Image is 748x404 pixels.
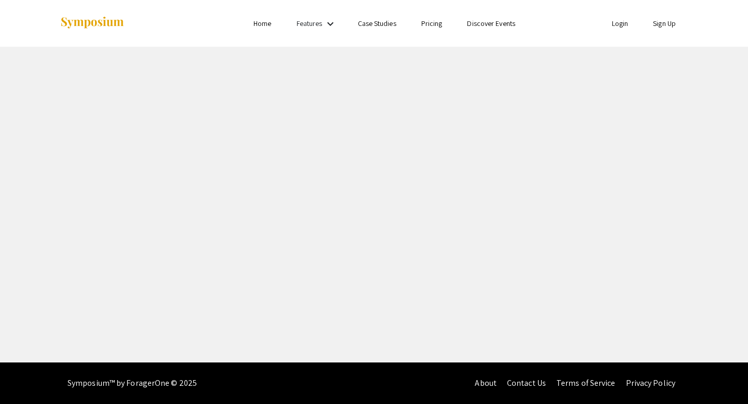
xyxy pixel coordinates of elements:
[475,378,497,388] a: About
[507,378,546,388] a: Contact Us
[421,19,443,28] a: Pricing
[358,19,396,28] a: Case Studies
[556,378,616,388] a: Terms of Service
[253,19,271,28] a: Home
[467,19,515,28] a: Discover Events
[324,18,337,30] mat-icon: Expand Features list
[612,19,629,28] a: Login
[653,19,676,28] a: Sign Up
[297,19,323,28] a: Features
[60,16,125,30] img: Symposium by ForagerOne
[68,362,197,404] div: Symposium™ by ForagerOne © 2025
[626,378,675,388] a: Privacy Policy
